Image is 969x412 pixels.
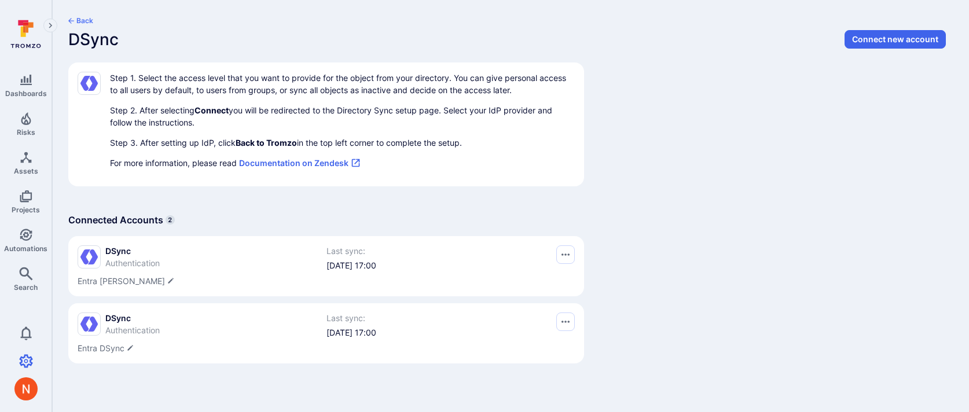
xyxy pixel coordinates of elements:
[110,137,575,149] li: Step 3. After setting up IdP, click in the top left corner to complete the setup.
[14,167,38,175] span: Assets
[166,215,175,225] span: 2
[46,21,54,31] i: Expand navigation menu
[14,377,38,400] div: Neeren Patki
[105,258,160,268] span: Authentication
[12,205,40,214] span: Projects
[78,245,326,269] a: DSyncAuthentication
[68,213,163,227] h4: Connected Accounts
[556,245,575,264] button: Options menu
[78,312,326,336] a: DSyncAuthentication
[17,128,35,137] span: Risks
[326,259,376,271] div: [DATE] 17:00
[105,325,160,335] span: Authentication
[845,30,946,49] button: Connect new account
[14,283,38,292] span: Search
[43,19,57,32] button: Expand navigation menu
[78,275,575,287] span: Edit description
[14,377,38,400] img: ACg8ocIprwjrgDQnDsNSk9Ghn5p5-B8DpAKWoJ5Gi9syOE4K59tr4Q=s96-c
[326,245,376,257] span: Last sync:
[194,105,229,115] b: Connect
[236,138,297,148] b: Back to Tromzo
[326,312,376,324] span: Last sync:
[556,312,575,331] button: Options menu
[105,245,160,257] span: DSync
[105,312,160,324] span: DSync
[78,343,575,354] span: Edit description
[110,157,575,169] p: For more information, please read
[68,16,93,25] button: Back
[68,30,119,49] span: DSync
[110,72,575,96] li: Step 1. Select the access level that you want to provide for the object from your directory. You ...
[110,104,575,128] li: Step 2. After selecting you will be redirected to the Directory Sync setup page. Select your IdP ...
[5,89,47,98] span: Dashboards
[239,158,361,168] a: Documentation on Zendesk
[4,244,47,253] span: Automations
[326,326,376,339] div: [DATE] 17:00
